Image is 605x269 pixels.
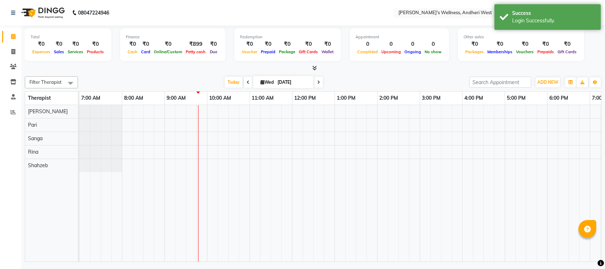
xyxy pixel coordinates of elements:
div: ₹0 [320,40,335,48]
a: 5:00 PM [505,93,527,103]
span: Filter Therapist [29,79,62,85]
a: 4:00 PM [463,93,485,103]
span: Sanga [28,135,43,142]
div: ₹0 [464,40,486,48]
div: ₹0 [536,40,556,48]
div: ₹0 [152,40,184,48]
span: Prepaid [259,49,277,54]
div: 0 [423,40,443,48]
a: 12:00 PM [292,93,318,103]
div: ₹0 [259,40,277,48]
a: 3:00 PM [420,93,442,103]
div: ₹899 [184,40,207,48]
div: ₹0 [126,40,139,48]
span: Pari [28,122,37,128]
div: ₹0 [30,40,52,48]
div: Success [512,10,595,17]
a: 9:00 AM [165,93,187,103]
div: ₹0 [277,40,297,48]
span: Ongoing [403,49,423,54]
img: logo [18,3,67,23]
button: ADD NEW [536,77,560,87]
div: ₹0 [486,40,514,48]
span: Wed [259,79,275,85]
input: 2025-09-03 [275,77,311,88]
span: No show [423,49,443,54]
div: ₹0 [139,40,152,48]
div: Finance [126,34,220,40]
span: Online/Custom [152,49,184,54]
span: ADD NEW [537,79,558,85]
a: 8:00 AM [122,93,145,103]
input: Search Appointment [469,77,531,88]
span: Due [208,49,219,54]
div: ₹0 [207,40,220,48]
span: Prepaids [536,49,556,54]
span: Vouchers [514,49,536,54]
span: Card [139,49,152,54]
a: 2:00 PM [377,93,400,103]
div: Redemption [240,34,335,40]
a: 6:00 PM [548,93,570,103]
div: ₹0 [52,40,66,48]
span: Therapist [28,95,51,101]
span: Upcoming [380,49,403,54]
a: 7:00 AM [79,93,102,103]
span: Today [225,77,242,88]
span: Petty cash [184,49,207,54]
span: Products [85,49,106,54]
span: Gift Cards [297,49,320,54]
span: Voucher [240,49,259,54]
div: ₹0 [85,40,106,48]
div: ₹0 [66,40,85,48]
div: 0 [380,40,403,48]
div: ₹0 [240,40,259,48]
span: Shahzeb [28,162,48,169]
span: Expenses [30,49,52,54]
span: Completed [355,49,380,54]
a: 1:00 PM [335,93,357,103]
a: 10:00 AM [207,93,233,103]
div: 0 [355,40,380,48]
span: Package [277,49,297,54]
span: Memberships [486,49,514,54]
span: [PERSON_NAME] [28,108,68,115]
div: Login Successfully. [512,17,595,24]
iframe: chat widget [575,241,598,262]
div: Appointment [355,34,443,40]
span: Wallet [320,49,335,54]
span: Sales [52,49,66,54]
div: 0 [403,40,423,48]
div: Total [30,34,106,40]
b: 08047224946 [78,3,109,23]
span: Packages [464,49,486,54]
div: ₹0 [297,40,320,48]
a: 11:00 AM [250,93,275,103]
div: Other sales [464,34,578,40]
span: Services [66,49,85,54]
span: Cash [126,49,139,54]
div: ₹0 [556,40,578,48]
span: Rina [28,149,38,155]
div: ₹0 [514,40,536,48]
span: Gift Cards [556,49,578,54]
